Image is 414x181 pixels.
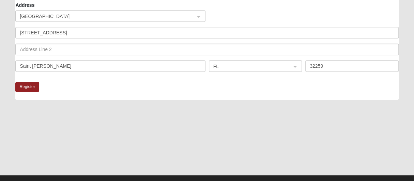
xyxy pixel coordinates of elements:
[15,60,205,72] input: City
[15,27,398,38] input: Address Line 1
[213,63,286,70] span: FL
[15,2,34,9] label: Address
[15,44,398,55] input: Address Line 2
[305,60,399,72] input: Zip
[15,82,39,92] button: Register
[20,13,188,20] span: United States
